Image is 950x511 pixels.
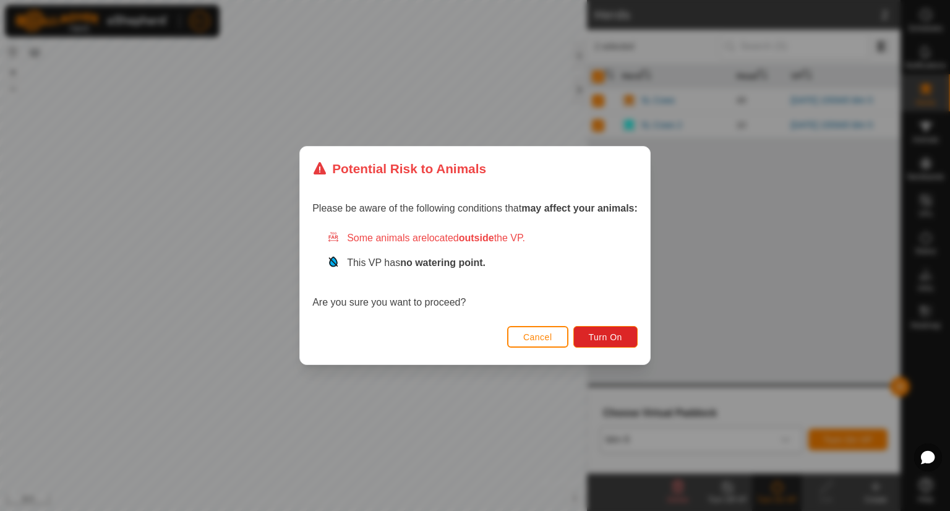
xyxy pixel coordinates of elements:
div: Potential Risk to Animals [312,159,486,178]
div: Some animals are [327,231,638,246]
button: Cancel [507,326,568,348]
div: Are you sure you want to proceed? [312,231,638,310]
span: Turn On [589,332,622,342]
span: This VP has [347,257,486,268]
strong: may affect your animals: [521,203,638,213]
span: Cancel [523,332,552,342]
button: Turn On [573,326,638,348]
strong: no watering point. [400,257,486,268]
span: Please be aware of the following conditions that [312,203,638,213]
span: located the VP. [427,233,525,243]
strong: outside [459,233,494,243]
